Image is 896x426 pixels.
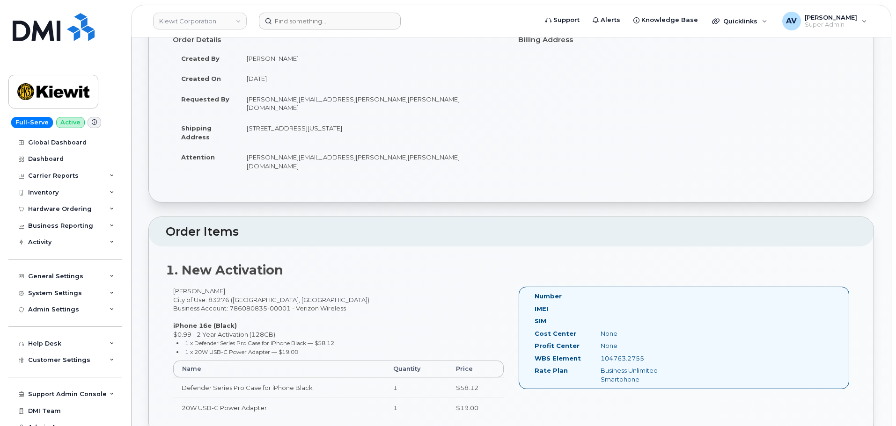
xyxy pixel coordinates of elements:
[238,89,504,118] td: [PERSON_NAME][EMAIL_ADDRESS][PERSON_NAME][PERSON_NAME][DOMAIN_NAME]
[166,225,857,238] h2: Order Items
[535,292,562,301] label: Number
[173,361,385,377] th: Name
[805,14,857,21] span: [PERSON_NAME]
[641,15,698,25] span: Knowledge Base
[448,397,504,418] td: $19.00
[594,341,686,350] div: None
[586,11,627,29] a: Alerts
[238,118,504,147] td: [STREET_ADDRESS][US_STATE]
[238,68,504,89] td: [DATE]
[518,36,850,44] h4: Billing Address
[539,11,586,29] a: Support
[705,12,774,30] div: Quicklinks
[385,361,448,377] th: Quantity
[535,354,581,363] label: WBS Element
[385,377,448,398] td: 1
[181,95,229,103] strong: Requested By
[181,124,212,141] strong: Shipping Address
[238,147,504,176] td: [PERSON_NAME][EMAIL_ADDRESS][PERSON_NAME][PERSON_NAME][DOMAIN_NAME]
[153,13,247,29] a: Kiewit Corporation
[535,341,580,350] label: Profit Center
[594,329,686,338] div: None
[173,397,385,418] td: 20W USB-C Power Adapter
[776,12,874,30] div: Artem Volkov
[535,317,546,325] label: SIM
[185,339,334,347] small: 1 x Defender Series Pro Case for iPhone Black — $58.12
[259,13,401,29] input: Find something...
[627,11,705,29] a: Knowledge Base
[166,262,283,278] strong: 1. New Activation
[173,36,504,44] h4: Order Details
[535,329,576,338] label: Cost Center
[448,361,504,377] th: Price
[535,304,548,313] label: IMEI
[448,377,504,398] td: $58.12
[594,366,686,383] div: Business Unlimited Smartphone
[594,354,686,363] div: 104763.2755
[535,366,568,375] label: Rate Plan
[723,17,757,25] span: Quicklinks
[238,48,504,69] td: [PERSON_NAME]
[173,322,237,329] strong: iPhone 16e (Black)
[181,75,221,82] strong: Created On
[385,397,448,418] td: 1
[181,55,220,62] strong: Created By
[185,348,298,355] small: 1 x 20W USB-C Power Adapter — $19.00
[173,377,385,398] td: Defender Series Pro Case for iPhone Black
[181,153,215,161] strong: Attention
[805,21,857,29] span: Super Admin
[855,385,889,419] iframe: Messenger Launcher
[553,15,580,25] span: Support
[601,15,620,25] span: Alerts
[786,15,797,27] span: AV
